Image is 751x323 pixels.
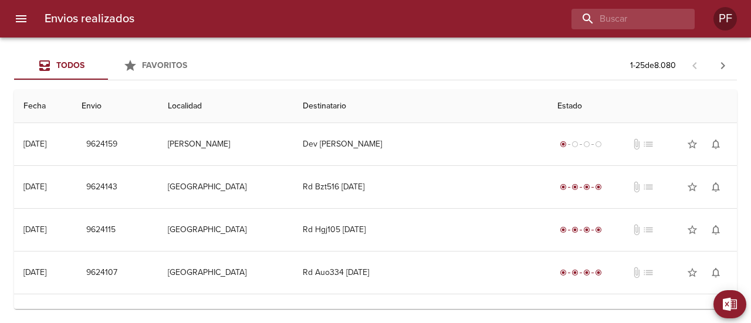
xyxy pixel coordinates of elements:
button: Activar notificaciones [704,218,728,242]
span: star_border [686,138,698,150]
span: No tiene pedido asociado [642,138,654,150]
span: notifications_none [710,267,722,278]
span: notifications_none [710,138,722,150]
span: radio_button_checked [571,226,579,233]
span: No tiene documentos adjuntos [631,224,642,236]
button: 9624159 [82,134,122,155]
span: No tiene documentos adjuntos [631,138,642,150]
input: buscar [571,9,675,29]
span: No tiene pedido asociado [642,224,654,236]
button: Agregar a favoritos [681,218,704,242]
span: radio_button_checked [583,183,590,191]
span: 9624115 [86,223,116,237]
span: radio_button_checked [595,226,602,233]
span: radio_button_checked [560,183,567,191]
span: 9624091 [86,308,118,323]
span: star_border [686,181,698,193]
span: 9624143 [86,180,117,195]
div: [DATE] [23,139,46,149]
span: No tiene pedido asociado [642,267,654,278]
div: Entregado [557,224,604,236]
span: radio_button_checked [583,226,590,233]
button: 9624115 [82,219,120,241]
span: Todos [56,60,84,70]
span: radio_button_checked [595,183,602,191]
th: Destinatario [293,90,547,123]
td: Dev [PERSON_NAME] [293,123,547,165]
button: 9624143 [82,176,122,198]
td: [GEOGRAPHIC_DATA] [158,209,293,251]
span: Pagina siguiente [709,52,737,80]
button: 9624107 [82,262,122,284]
span: star_border [686,267,698,278]
span: notifications_none [710,181,722,193]
span: radio_button_checked [595,269,602,276]
td: Rd Hgj105 [DATE] [293,209,547,251]
button: Agregar a favoritos [681,132,704,156]
span: radio_button_checked [571,183,579,191]
button: Activar notificaciones [704,175,728,199]
div: Entregado [557,181,604,193]
td: [GEOGRAPHIC_DATA] [158,251,293,294]
button: Exportar Excel [713,290,746,318]
div: [DATE] [23,225,46,234]
button: Agregar a favoritos [681,175,704,199]
span: radio_button_unchecked [595,141,602,148]
div: Abrir información de usuario [713,7,737,30]
button: Activar notificaciones [704,132,728,156]
td: Rd Auo334 [DATE] [293,251,547,294]
span: radio_button_checked [583,269,590,276]
span: No tiene pedido asociado [642,181,654,193]
button: Activar notificaciones [704,261,728,284]
p: 1 - 25 de 8.080 [630,60,676,72]
span: 9624159 [86,137,117,152]
span: radio_button_checked [560,269,567,276]
div: [DATE] [23,267,46,277]
div: [DATE] [23,182,46,192]
td: [GEOGRAPHIC_DATA] [158,166,293,208]
div: Generado [557,138,604,150]
div: Tabs Envios [14,52,202,80]
span: radio_button_checked [560,226,567,233]
span: 9624107 [86,266,117,280]
td: [PERSON_NAME] [158,123,293,165]
button: menu [7,5,35,33]
button: Agregar a favoritos [681,261,704,284]
span: radio_button_checked [560,141,567,148]
th: Localidad [158,90,293,123]
span: notifications_none [710,224,722,236]
span: radio_button_checked [571,269,579,276]
span: Pagina anterior [681,59,709,71]
span: radio_button_unchecked [571,141,579,148]
div: Entregado [557,267,604,278]
span: radio_button_unchecked [583,141,590,148]
td: Rd Bzt516 [DATE] [293,166,547,208]
h6: Envios realizados [45,9,134,28]
th: Estado [548,90,738,123]
span: No tiene documentos adjuntos [631,181,642,193]
div: PF [713,7,737,30]
span: star_border [686,224,698,236]
th: Envio [72,90,158,123]
th: Fecha [14,90,72,123]
span: Favoritos [142,60,187,70]
span: No tiene documentos adjuntos [631,267,642,278]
